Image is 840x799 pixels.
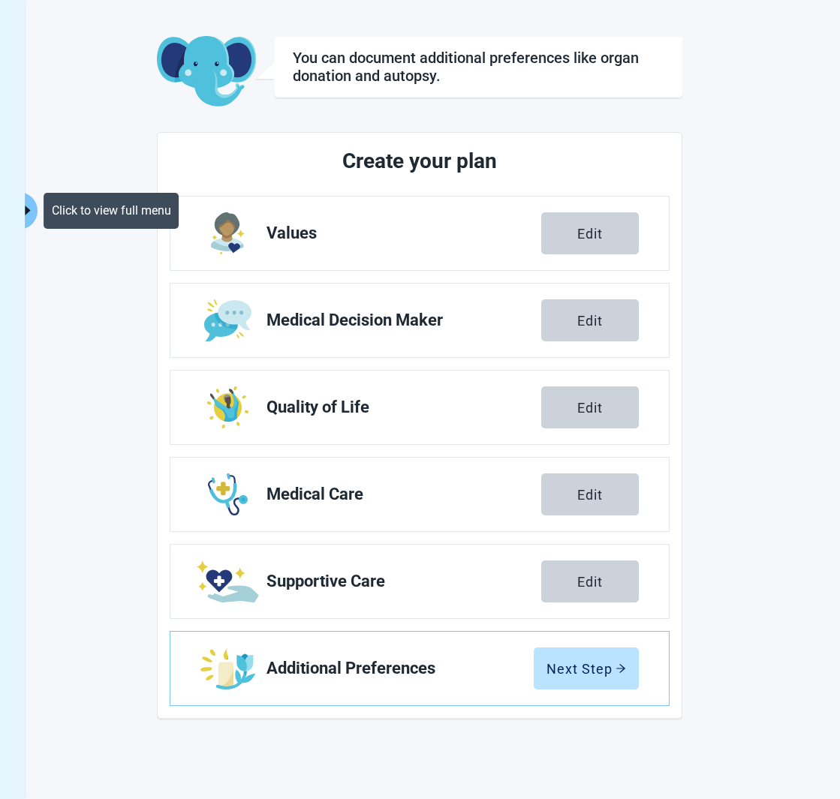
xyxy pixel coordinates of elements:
span: Supportive Care [266,572,541,590]
a: Edit Medical Care section [170,458,669,531]
span: Medical Care [266,485,541,503]
span: Medical Decision Maker [266,311,541,329]
span: Additional Preferences [266,659,534,677]
button: Edit [541,473,639,515]
span: Quality of Life [266,398,541,416]
a: Edit Additional Preferences section [170,632,669,705]
h2: Create your plan [226,145,613,178]
button: Edit [541,386,639,428]
button: Edit [541,299,639,341]
div: Edit [577,487,603,502]
a: Edit Values section [170,197,669,270]
a: Edit Quality of Life section [170,371,669,444]
div: Click to view full menu [44,193,179,229]
span: Values [266,224,541,242]
h1: You can document additional preferences like organ donation and autopsy. [293,49,664,85]
div: Edit [577,313,603,328]
div: Edit [577,400,603,415]
span: caret-right [20,203,35,218]
button: Edit [541,212,639,254]
button: Edit [541,560,639,602]
main: Main content [21,36,819,719]
a: Edit Medical Decision Maker section [170,284,669,357]
a: Edit Supportive Care section [170,545,669,618]
div: Next Step [546,661,626,676]
button: Next Steparrow-right [534,647,639,689]
div: Edit [577,574,603,589]
img: Koda Elephant [157,36,255,108]
span: arrow-right [616,663,626,674]
div: Edit [577,226,603,241]
button: Expand menu [19,192,38,230]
